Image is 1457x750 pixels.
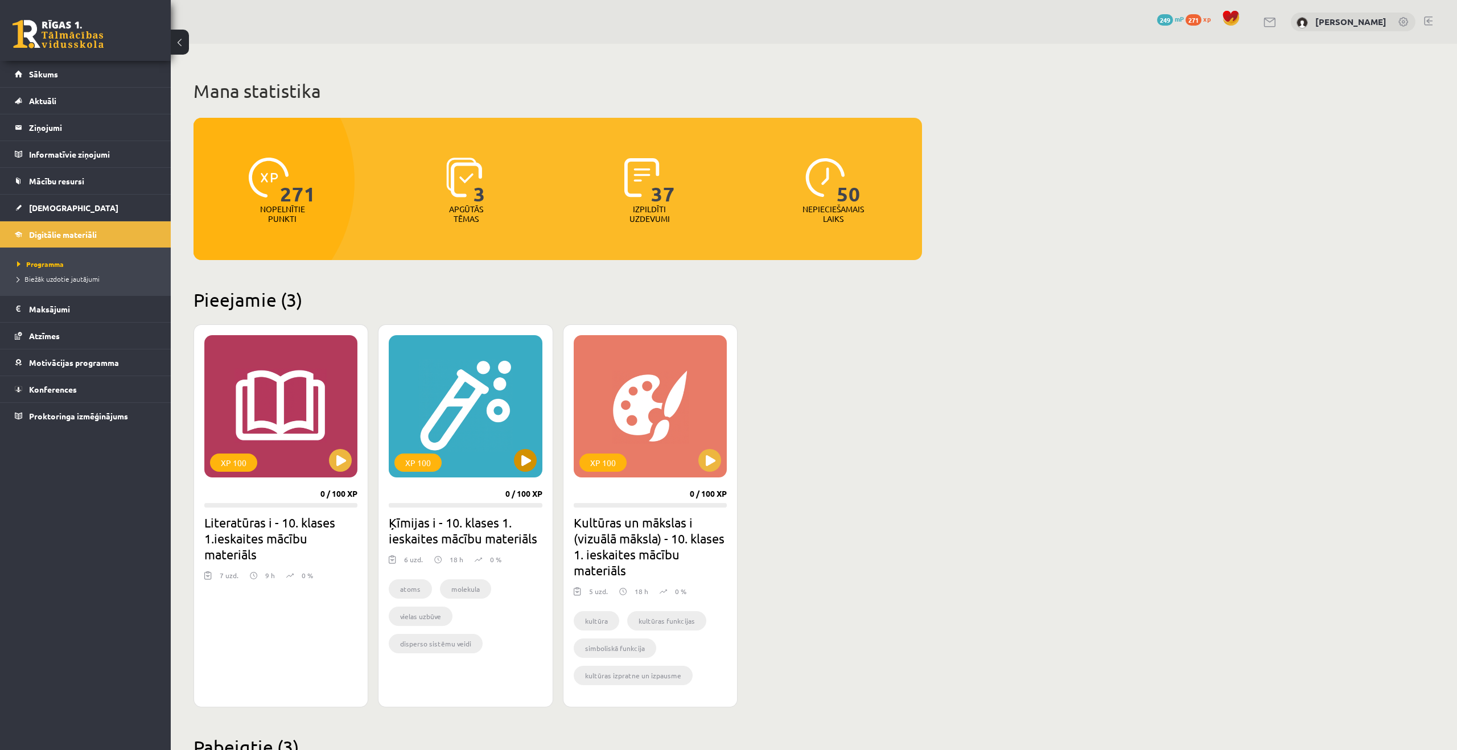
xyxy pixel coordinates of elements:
[837,158,861,204] span: 50
[265,570,275,580] p: 9 h
[389,579,432,599] li: atoms
[29,69,58,79] span: Sākums
[389,607,452,626] li: vielas uzbūve
[651,158,675,204] span: 37
[29,411,128,421] span: Proktoringa izmēģinājums
[589,586,608,603] div: 5 uzd.
[1186,14,1216,23] a: 271 xp
[1203,14,1211,23] span: xp
[17,274,159,284] a: Biežāk uzdotie jautājumi
[15,349,157,376] a: Motivācijas programma
[1297,17,1308,28] img: Klāvs Krūziņš
[1186,14,1201,26] span: 271
[1175,14,1184,23] span: mP
[444,204,488,224] p: Apgūtās tēmas
[29,203,118,213] span: [DEMOGRAPHIC_DATA]
[1157,14,1173,26] span: 249
[302,570,313,580] p: 0 %
[29,96,56,106] span: Aktuāli
[574,638,656,658] li: simboliskā funkcija
[446,158,482,197] img: icon-learned-topics-4a711ccc23c960034f471b6e78daf4a3bad4a20eaf4de84257b87e66633f6470.svg
[15,323,157,349] a: Atzīmes
[15,195,157,221] a: [DEMOGRAPHIC_DATA]
[675,586,686,596] p: 0 %
[15,221,157,248] a: Digitālie materiāli
[574,666,693,685] li: kultūras izpratne un izpausme
[29,357,119,368] span: Motivācijas programma
[802,204,864,224] p: Nepieciešamais laiks
[260,204,305,224] p: Nopelnītie punkti
[635,586,648,596] p: 18 h
[29,229,97,240] span: Digitālie materiāli
[394,454,442,472] div: XP 100
[220,570,238,587] div: 7 uzd.
[17,259,64,269] span: Programma
[17,274,100,283] span: Biežāk uzdotie jautājumi
[15,403,157,429] a: Proktoringa izmēģinājums
[474,158,485,204] span: 3
[249,158,289,197] img: icon-xp-0682a9bc20223a9ccc6f5883a126b849a74cddfe5390d2b41b4391c66f2066e7.svg
[194,289,922,311] h2: Pieejamie (3)
[15,296,157,322] a: Maksājumi
[389,634,483,653] li: disperso sistēmu veidi
[490,554,501,564] p: 0 %
[29,296,157,322] legend: Maksājumi
[627,204,672,224] p: Izpildīti uzdevumi
[210,454,257,472] div: XP 100
[574,514,727,578] h2: Kultūras un mākslas i (vizuālā māksla) - 10. klases 1. ieskaites mācību materiāls
[1157,14,1184,23] a: 249 mP
[280,158,316,204] span: 271
[17,259,159,269] a: Programma
[15,168,157,194] a: Mācību resursi
[15,88,157,114] a: Aktuāli
[579,454,627,472] div: XP 100
[204,514,357,562] h2: Literatūras i - 10. klases 1.ieskaites mācību materiāls
[29,176,84,186] span: Mācību resursi
[29,114,157,141] legend: Ziņojumi
[15,61,157,87] a: Sākums
[15,376,157,402] a: Konferences
[29,141,157,167] legend: Informatīvie ziņojumi
[450,554,463,564] p: 18 h
[15,114,157,141] a: Ziņojumi
[29,331,60,341] span: Atzīmes
[15,141,157,167] a: Informatīvie ziņojumi
[574,611,619,631] li: kultūra
[624,158,660,197] img: icon-completed-tasks-ad58ae20a441b2904462921112bc710f1caf180af7a3daa7317a5a94f2d26646.svg
[29,384,77,394] span: Konferences
[805,158,845,197] img: icon-clock-7be60019b62300814b6bd22b8e044499b485619524d84068768e800edab66f18.svg
[627,611,706,631] li: kultūras funkcijas
[389,514,542,546] h2: Ķīmijas i - 10. klases 1. ieskaites mācību materiāls
[194,80,922,102] h1: Mana statistika
[1315,16,1386,27] a: [PERSON_NAME]
[404,554,423,571] div: 6 uzd.
[13,20,104,48] a: Rīgas 1. Tālmācības vidusskola
[440,579,491,599] li: molekula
